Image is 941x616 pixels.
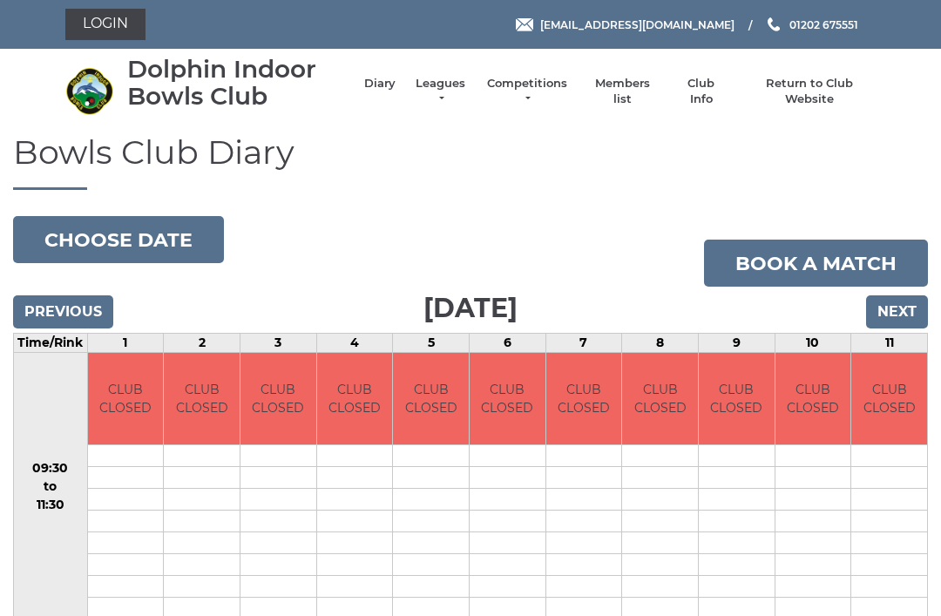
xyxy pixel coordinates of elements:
[87,334,164,353] td: 1
[622,353,698,444] td: CLUB CLOSED
[698,334,775,353] td: 9
[393,334,470,353] td: 5
[546,353,622,444] td: CLUB CLOSED
[13,216,224,263] button: Choose date
[413,76,468,107] a: Leagues
[469,334,545,353] td: 6
[704,240,928,287] a: Book a match
[545,334,622,353] td: 7
[316,334,393,353] td: 4
[470,353,545,444] td: CLUB CLOSED
[540,17,735,30] span: [EMAIL_ADDRESS][DOMAIN_NAME]
[127,56,347,110] div: Dolphin Indoor Bowls Club
[789,17,858,30] span: 01202 675551
[240,353,316,444] td: CLUB CLOSED
[768,17,780,31] img: Phone us
[851,334,928,353] td: 11
[516,17,735,33] a: Email [EMAIL_ADDRESS][DOMAIN_NAME]
[744,76,876,107] a: Return to Club Website
[164,334,240,353] td: 2
[851,353,927,444] td: CLUB CLOSED
[586,76,658,107] a: Members list
[622,334,699,353] td: 8
[65,67,113,115] img: Dolphin Indoor Bowls Club
[393,353,469,444] td: CLUB CLOSED
[676,76,727,107] a: Club Info
[775,353,851,444] td: CLUB CLOSED
[88,353,164,444] td: CLUB CLOSED
[866,295,928,328] input: Next
[14,334,88,353] td: Time/Rink
[699,353,775,444] td: CLUB CLOSED
[317,353,393,444] td: CLUB CLOSED
[516,18,533,31] img: Email
[13,295,113,328] input: Previous
[775,334,851,353] td: 10
[765,17,858,33] a: Phone us 01202 675551
[485,76,569,107] a: Competitions
[364,76,396,91] a: Diary
[65,9,146,40] a: Login
[240,334,316,353] td: 3
[164,353,240,444] td: CLUB CLOSED
[13,134,928,191] h1: Bowls Club Diary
